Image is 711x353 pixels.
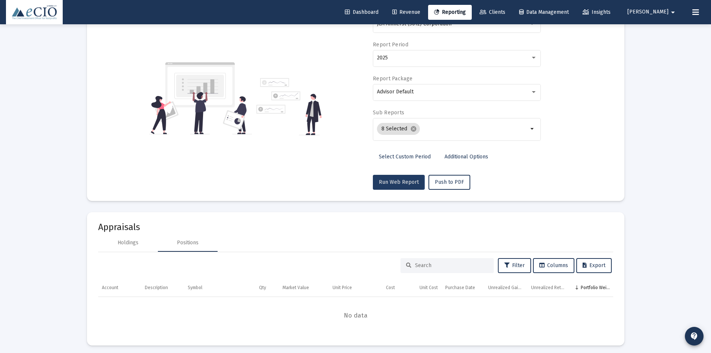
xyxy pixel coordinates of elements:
[377,89,414,95] span: Advisor Default
[513,5,575,20] a: Data Management
[488,285,524,291] div: Unrealized Gain/Loss
[270,279,313,297] td: Column Market Value
[345,9,378,15] span: Dashboard
[445,285,475,291] div: Purchase Date
[519,9,569,15] span: Data Management
[399,279,442,297] td: Column Unit Cost
[504,262,525,269] span: Filter
[583,9,611,15] span: Insights
[392,9,420,15] span: Revenue
[188,285,202,291] div: Symbol
[184,279,227,297] td: Column Symbol
[531,285,567,291] div: Unrealized Return
[581,285,610,291] div: Portfolio Weight
[333,285,352,291] div: Unit Price
[627,9,668,15] span: [PERSON_NAME]
[539,262,568,269] span: Columns
[386,5,426,20] a: Revenue
[12,5,57,20] img: Dashboard
[474,5,511,20] a: Clients
[435,179,464,185] span: Push to PDF
[577,5,617,20] a: Insights
[98,312,613,320] span: No data
[313,279,356,297] td: Column Unit Price
[442,279,484,297] td: Column Purchase Date
[98,279,613,335] div: Data grid
[373,75,412,82] label: Report Package
[118,239,138,247] div: Holdings
[149,61,252,135] img: reporting
[415,262,488,269] input: Search
[480,9,505,15] span: Clients
[583,262,605,269] span: Export
[379,154,431,160] span: Select Custom Period
[690,332,699,341] mat-icon: contact_support
[484,279,527,297] td: Column Unrealized Gain/Loss
[259,285,266,291] div: Qty
[356,279,399,297] td: Column Cost
[527,279,570,297] td: Column Unrealized Return
[283,285,309,291] div: Market Value
[98,279,141,297] td: Column Account
[618,4,686,19] button: [PERSON_NAME]
[177,239,199,247] div: Positions
[98,223,613,231] mat-card-title: Appraisals
[379,179,419,185] span: Run Web Report
[434,9,466,15] span: Reporting
[377,123,420,135] mat-chip: 8 Selected
[576,258,612,273] button: Export
[445,154,488,160] span: Additional Options
[410,126,417,132] mat-icon: cancel
[533,258,574,273] button: Columns
[373,175,425,190] button: Run Web Report
[227,279,270,297] td: Column Qty
[377,121,528,136] mat-chip-list: Selection
[377,55,388,61] span: 2025
[373,109,404,116] label: Sub Reports
[668,5,677,20] mat-icon: arrow_drop_down
[386,285,395,291] div: Cost
[428,5,472,20] a: Reporting
[141,279,184,297] td: Column Description
[570,279,613,297] td: Column Portfolio Weight
[528,124,537,133] mat-icon: arrow_drop_down
[102,285,118,291] div: Account
[428,175,470,190] button: Push to PDF
[420,285,438,291] div: Unit Cost
[256,78,322,135] img: reporting-alt
[498,258,531,273] button: Filter
[145,285,168,291] div: Description
[373,41,408,48] label: Report Period
[339,5,384,20] a: Dashboard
